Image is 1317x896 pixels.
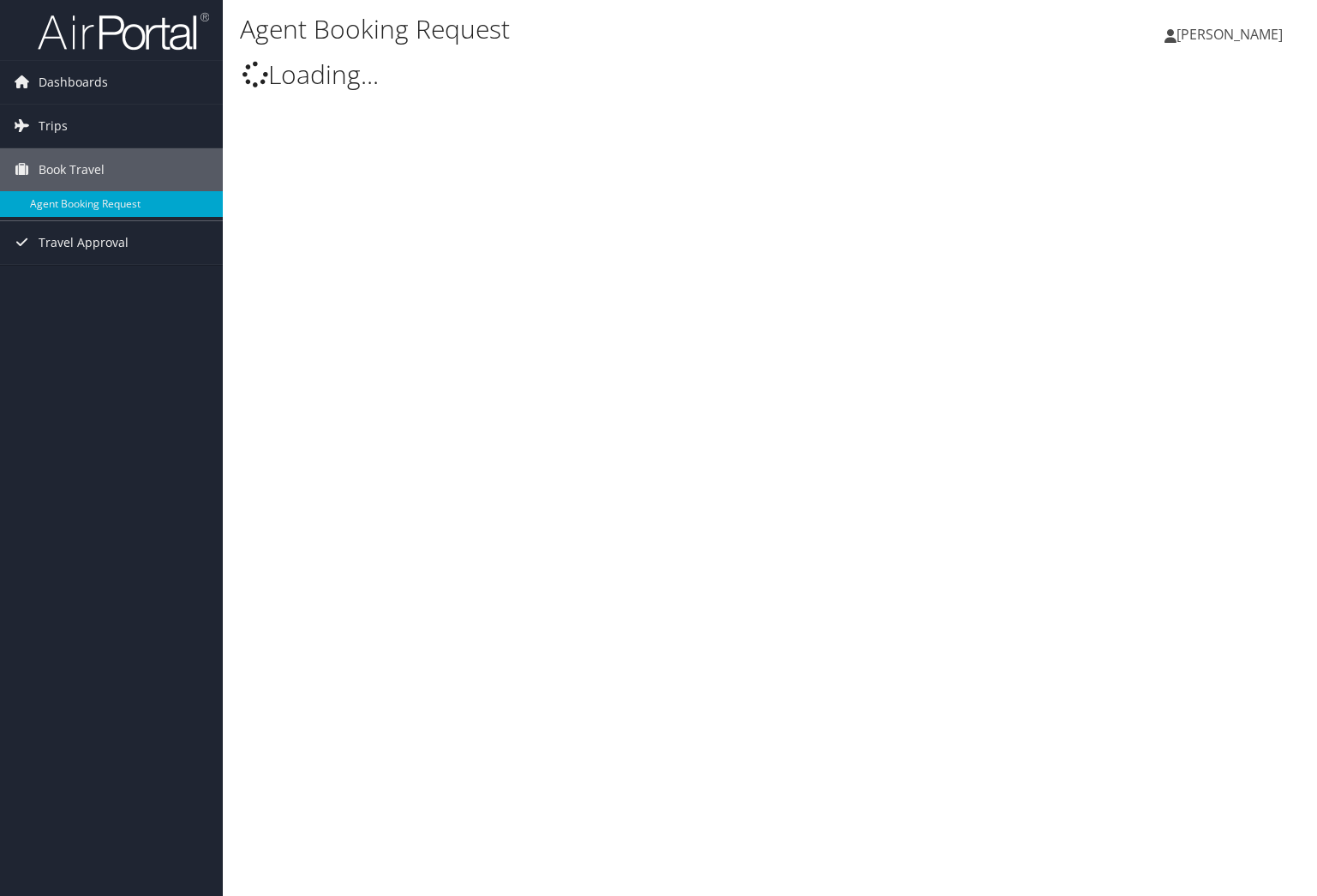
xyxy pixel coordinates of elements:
a: [PERSON_NAME] [1164,9,1300,60]
h1: Agent Booking Request [240,11,947,47]
span: Loading... [242,57,379,92]
span: Travel Approval [39,221,129,264]
span: [PERSON_NAME] [1176,25,1283,44]
span: Trips [39,105,68,147]
img: airportal-logo.png [38,11,209,51]
span: Book Travel [39,148,105,191]
span: Dashboards [39,61,108,104]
